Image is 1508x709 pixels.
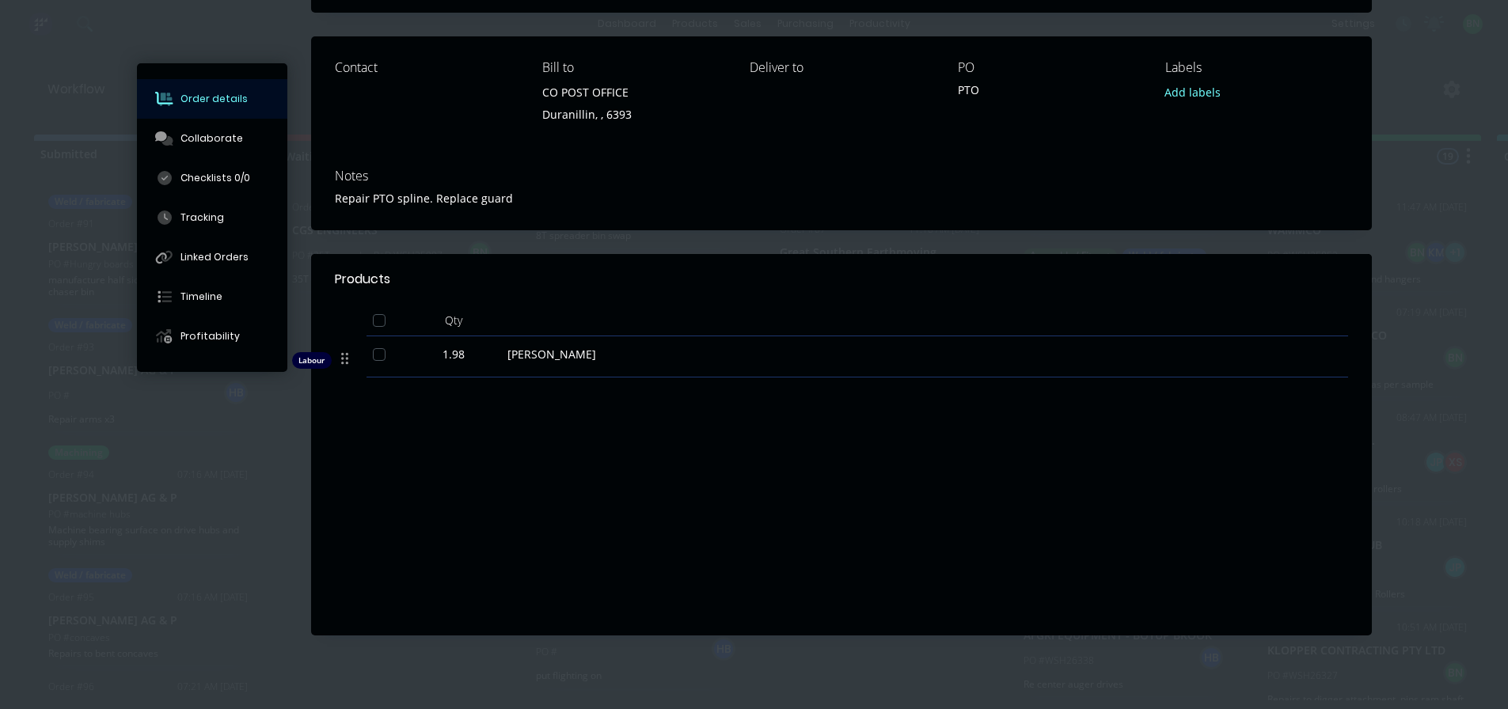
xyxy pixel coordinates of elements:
[335,270,390,289] div: Products
[180,250,249,264] div: Linked Orders
[180,92,248,106] div: Order details
[1165,60,1347,75] div: Labels
[542,60,724,75] div: Bill to
[958,60,1140,75] div: PO
[180,171,250,185] div: Checklists 0/0
[335,190,1348,207] div: Repair PTO spline. Replace guard
[750,60,932,75] div: Deliver to
[507,347,596,362] span: [PERSON_NAME]
[137,277,287,317] button: Timeline
[180,290,222,304] div: Timeline
[335,169,1348,184] div: Notes
[542,82,724,132] div: CO POST OFFICEDuranillin, , 6393
[137,158,287,198] button: Checklists 0/0
[406,305,501,336] div: Qty
[180,210,224,225] div: Tracking
[180,329,240,343] div: Profitability
[137,119,287,158] button: Collaborate
[180,131,243,146] div: Collaborate
[137,237,287,277] button: Linked Orders
[292,352,332,369] div: Labour
[137,79,287,119] button: Order details
[335,60,517,75] div: Contact
[443,346,465,362] span: 1.98
[542,82,724,104] div: CO POST OFFICE
[1157,82,1229,103] button: Add labels
[137,317,287,356] button: Profitability
[137,198,287,237] button: Tracking
[542,104,724,126] div: Duranillin, , 6393
[958,82,1140,104] div: PTO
